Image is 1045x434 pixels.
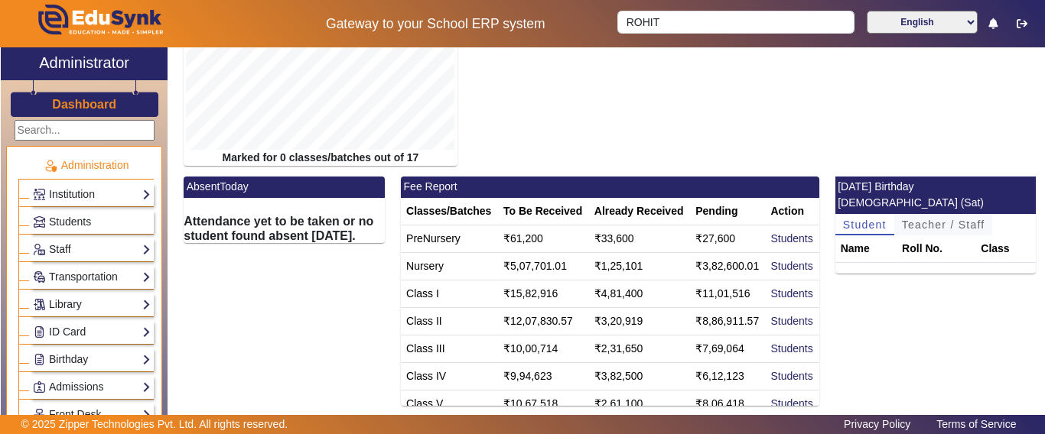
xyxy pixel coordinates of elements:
td: ₹9,94,623 [498,362,589,390]
th: Pending [690,198,765,225]
td: PreNursery [401,225,498,252]
a: Terms of Service [929,414,1024,434]
td: ₹8,06,418 [690,390,765,417]
td: ₹11,01,516 [690,280,765,307]
a: Students [770,315,812,327]
td: Nursery [401,252,498,280]
td: ₹33,600 [589,225,690,252]
td: ₹6,12,123 [690,362,765,390]
img: Students.png [34,216,45,228]
span: Student [843,219,887,230]
td: Class II [401,307,498,335]
h5: Gateway to your School ERP system [270,16,602,32]
a: Dashboard [51,96,117,112]
td: Class IV [401,362,498,390]
a: Students [770,260,812,272]
td: Class I [401,280,498,307]
th: Action [765,198,819,225]
th: Class [975,235,1036,263]
td: ₹3,20,919 [589,307,690,335]
td: ₹10,00,714 [498,335,589,362]
input: Search [617,11,854,34]
img: Administration.png [44,159,57,173]
td: ₹27,600 [690,225,765,252]
td: ₹2,31,650 [589,335,690,362]
a: Administrator [1,47,168,80]
th: Classes/Batches [401,198,498,225]
a: Students [770,287,812,300]
div: Marked for 0 classes/batches out of 17 [184,150,457,166]
a: Students [770,232,812,245]
span: Students [49,215,91,228]
mat-card-header: Fee Report [401,177,819,198]
th: Name [835,235,897,263]
span: Teacher / Staff [902,219,985,230]
mat-card-header: AbsentToday [184,177,385,198]
td: ₹2,61,100 [589,390,690,417]
h3: Dashboard [52,97,116,112]
th: Already Received [589,198,690,225]
h6: Attendance yet to be taken or no student found absent [DATE]. [184,214,385,243]
td: ₹7,69,064 [690,335,765,362]
td: ₹4,81,400 [589,280,690,307]
td: ₹1,25,101 [589,252,690,280]
th: To Be Received [498,198,589,225]
h2: Administrator [39,53,129,72]
td: Class V [401,390,498,417]
td: ₹15,82,916 [498,280,589,307]
a: Students [770,342,812,355]
td: ₹12,07,830.57 [498,307,589,335]
td: ₹3,82,500 [589,362,690,390]
td: Class III [401,335,498,362]
td: ₹5,07,701.01 [498,252,589,280]
th: Roll No. [897,235,975,263]
p: Administration [18,157,154,173]
input: Search... [15,120,155,141]
td: ₹61,200 [498,225,589,252]
td: ₹10,67,518 [498,390,589,417]
td: ₹3,82,600.01 [690,252,765,280]
a: Students [770,370,812,382]
a: Students [770,397,812,410]
p: © 2025 Zipper Technologies Pvt. Ltd. All rights reserved. [21,416,288,432]
td: ₹8,86,911.57 [690,307,765,335]
mat-card-header: [DATE] Birthday [DEMOGRAPHIC_DATA] (Sat) [835,177,1037,214]
a: Students [33,213,151,231]
a: Privacy Policy [836,414,918,434]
